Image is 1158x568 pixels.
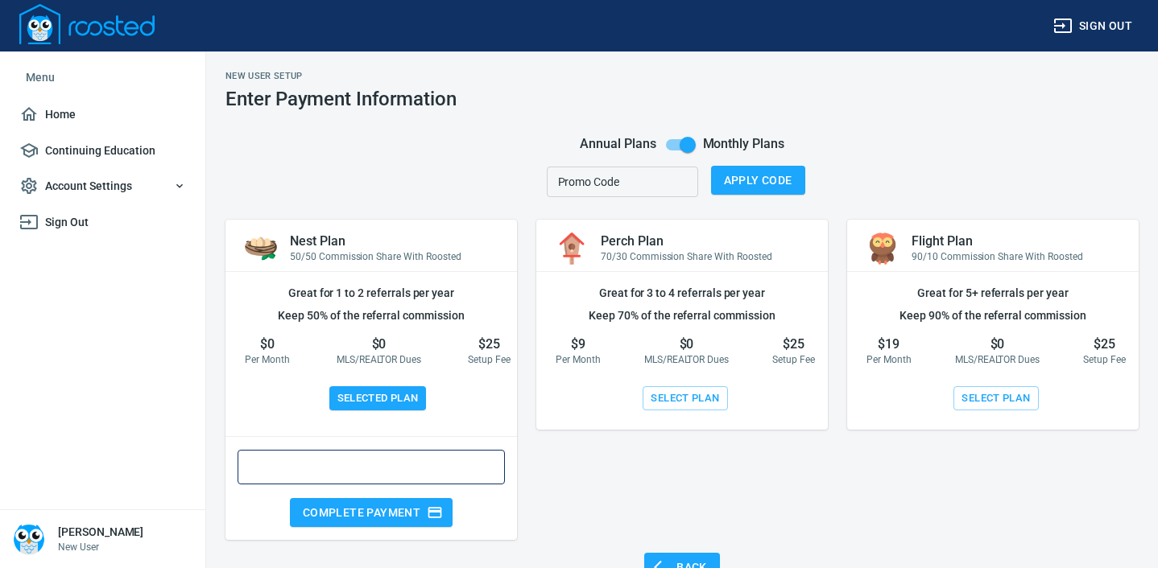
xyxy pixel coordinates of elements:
a: Sign Out [13,204,192,241]
button: Sign out [1047,11,1139,41]
iframe: Secure card payment input frame [250,459,492,475]
p: Setup Fee [468,352,511,367]
button: Select Plan [953,386,1038,411]
span: Select Plan [962,389,1030,408]
h5: $25 [1083,336,1126,352]
button: Select Plan [643,386,727,411]
img: Logo [19,4,155,44]
p: 90/10 Commission Share With Roosted [912,249,1119,264]
h5: $25 [468,336,511,352]
button: Apply Code [711,166,805,196]
h2: New User Setup [225,71,1139,81]
p: Per Month [866,352,912,367]
a: Continuing Education [13,133,192,169]
h6: [PERSON_NAME] [58,524,143,540]
h5: $25 [772,336,815,352]
h6: Great for 3 to 4 referrals per year [556,285,809,301]
button: Complete Payment [290,498,453,528]
p: Setup Fee [772,352,815,367]
h5: Nest Plan [290,233,498,249]
p: Per Month [556,352,601,367]
h6: Keep 50% of the referral commission [245,307,498,323]
p: 50/50 Commission Share With Roosted [290,249,498,264]
img: Author [866,233,899,265]
p: Per Month [245,352,290,367]
img: Author [556,233,588,265]
button: Account Settings [13,168,192,204]
li: Menu [13,58,192,97]
h6: Keep 90% of the referral commission [866,307,1119,323]
h5: Flight Plan [912,233,1119,249]
span: Apply Code [724,171,792,191]
h5: $0 [955,336,1040,352]
span: Home [19,105,186,125]
h5: $0 [245,336,290,352]
iframe: Chat [1090,496,1146,556]
p: New User [58,540,143,554]
span: Select Plan [651,389,719,408]
h5: $9 [556,336,601,352]
p: MLS/REALTOR Dues [644,352,729,367]
span: Sign out [1053,16,1132,36]
h6: Great for 1 to 2 referrals per year [245,285,498,301]
button: Selected Plan [329,386,427,411]
img: Author [245,233,277,265]
h5: Annual Plans Monthly Plans [225,130,1139,160]
span: Selected Plan [337,389,419,408]
h5: $19 [866,336,912,352]
h5: $0 [337,336,421,352]
span: Sign Out [19,212,186,233]
h6: Great for 5+ referrals per year [866,285,1119,301]
p: MLS/REALTOR Dues [955,352,1040,367]
span: Account Settings [19,176,186,196]
h5: Perch Plan [601,233,809,249]
p: Setup Fee [1083,352,1126,367]
p: MLS/REALTOR Dues [337,352,421,367]
h5: $0 [644,336,729,352]
h1: Enter Payment Information [225,88,1139,110]
h6: Keep 70% of the referral commission [556,307,809,323]
a: Home [13,97,192,133]
img: Person [13,523,45,555]
span: Complete Payment [303,503,440,523]
p: 70/30 Commission Share With Roosted [601,249,809,264]
span: Continuing Education [19,141,186,161]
